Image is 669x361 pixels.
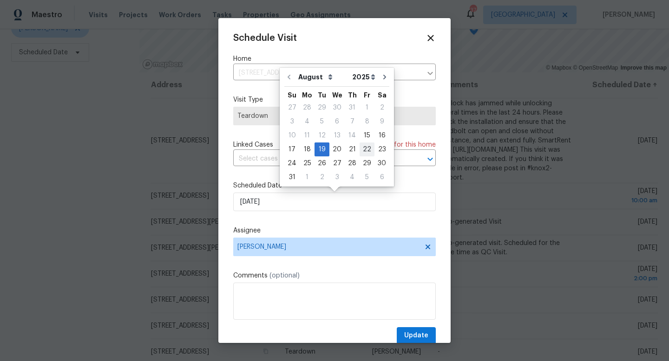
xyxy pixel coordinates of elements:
[345,171,360,184] div: 4
[374,143,389,156] div: 23
[374,170,389,184] div: Sat Sep 06 2025
[237,243,420,251] span: [PERSON_NAME]
[329,157,345,170] div: 27
[360,143,374,156] div: 22
[284,170,300,184] div: Sun Aug 31 2025
[284,129,300,142] div: Sun Aug 10 2025
[374,101,389,115] div: Sat Aug 02 2025
[315,115,329,129] div: Tue Aug 05 2025
[300,156,315,170] div: Mon Aug 25 2025
[300,143,315,156] div: 18
[378,68,392,86] button: Go to next month
[315,156,329,170] div: Tue Aug 26 2025
[300,101,315,115] div: Mon Jul 28 2025
[315,142,329,156] div: Tue Aug 19 2025
[329,115,345,129] div: Wed Aug 06 2025
[233,95,436,104] label: Visit Type
[397,327,436,344] button: Update
[233,66,422,80] input: Enter in an address
[374,171,389,184] div: 6
[300,129,315,142] div: 11
[288,92,296,98] abbr: Sunday
[360,115,374,128] div: 8
[345,170,360,184] div: Thu Sep 04 2025
[284,171,300,184] div: 31
[424,153,437,166] button: Open
[364,92,370,98] abbr: Friday
[296,70,350,84] select: Month
[284,115,300,128] div: 3
[233,152,410,166] input: Select cases
[360,129,374,142] div: Fri Aug 15 2025
[374,115,389,129] div: Sat Aug 09 2025
[329,101,345,115] div: Wed Jul 30 2025
[360,170,374,184] div: Fri Sep 05 2025
[282,68,296,86] button: Go to previous month
[329,142,345,156] div: Wed Aug 20 2025
[360,157,374,170] div: 29
[300,142,315,156] div: Mon Aug 18 2025
[315,101,329,114] div: 29
[315,101,329,115] div: Tue Jul 29 2025
[284,129,300,142] div: 10
[329,115,345,128] div: 6
[329,171,345,184] div: 3
[300,170,315,184] div: Mon Sep 01 2025
[329,143,345,156] div: 20
[332,92,342,98] abbr: Wednesday
[374,101,389,114] div: 2
[284,156,300,170] div: Sun Aug 24 2025
[233,193,436,211] input: M/D/YYYY
[233,33,297,43] span: Schedule Visit
[360,142,374,156] div: Fri Aug 22 2025
[302,92,312,98] abbr: Monday
[374,129,389,142] div: 16
[374,115,389,128] div: 9
[345,115,360,129] div: Thu Aug 07 2025
[348,92,357,98] abbr: Thursday
[360,101,374,115] div: Fri Aug 01 2025
[315,129,329,142] div: 12
[233,226,436,235] label: Assignee
[374,156,389,170] div: Sat Aug 30 2025
[374,142,389,156] div: Sat Aug 23 2025
[378,92,387,98] abbr: Saturday
[345,129,360,142] div: Thu Aug 14 2025
[374,129,389,142] div: Sat Aug 16 2025
[284,157,300,170] div: 24
[300,101,315,114] div: 28
[315,129,329,142] div: Tue Aug 12 2025
[269,272,300,279] span: (optional)
[345,115,360,128] div: 7
[318,92,326,98] abbr: Tuesday
[315,115,329,128] div: 5
[350,70,378,84] select: Year
[360,115,374,129] div: Fri Aug 08 2025
[315,157,329,170] div: 26
[360,129,374,142] div: 15
[345,156,360,170] div: Thu Aug 28 2025
[237,111,432,121] span: Teardown
[284,101,300,115] div: Sun Jul 27 2025
[360,101,374,114] div: 1
[329,129,345,142] div: 13
[426,33,436,43] span: Close
[315,170,329,184] div: Tue Sep 02 2025
[329,129,345,142] div: Wed Aug 13 2025
[345,101,360,114] div: 31
[329,170,345,184] div: Wed Sep 03 2025
[233,271,436,280] label: Comments
[404,330,428,342] span: Update
[345,142,360,156] div: Thu Aug 21 2025
[300,171,315,184] div: 1
[284,142,300,156] div: Sun Aug 17 2025
[315,143,329,156] div: 19
[284,101,300,114] div: 27
[300,115,315,129] div: Mon Aug 04 2025
[345,101,360,115] div: Thu Jul 31 2025
[233,181,436,190] label: Scheduled Date
[233,54,436,64] label: Home
[315,171,329,184] div: 2
[284,143,300,156] div: 17
[300,115,315,128] div: 4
